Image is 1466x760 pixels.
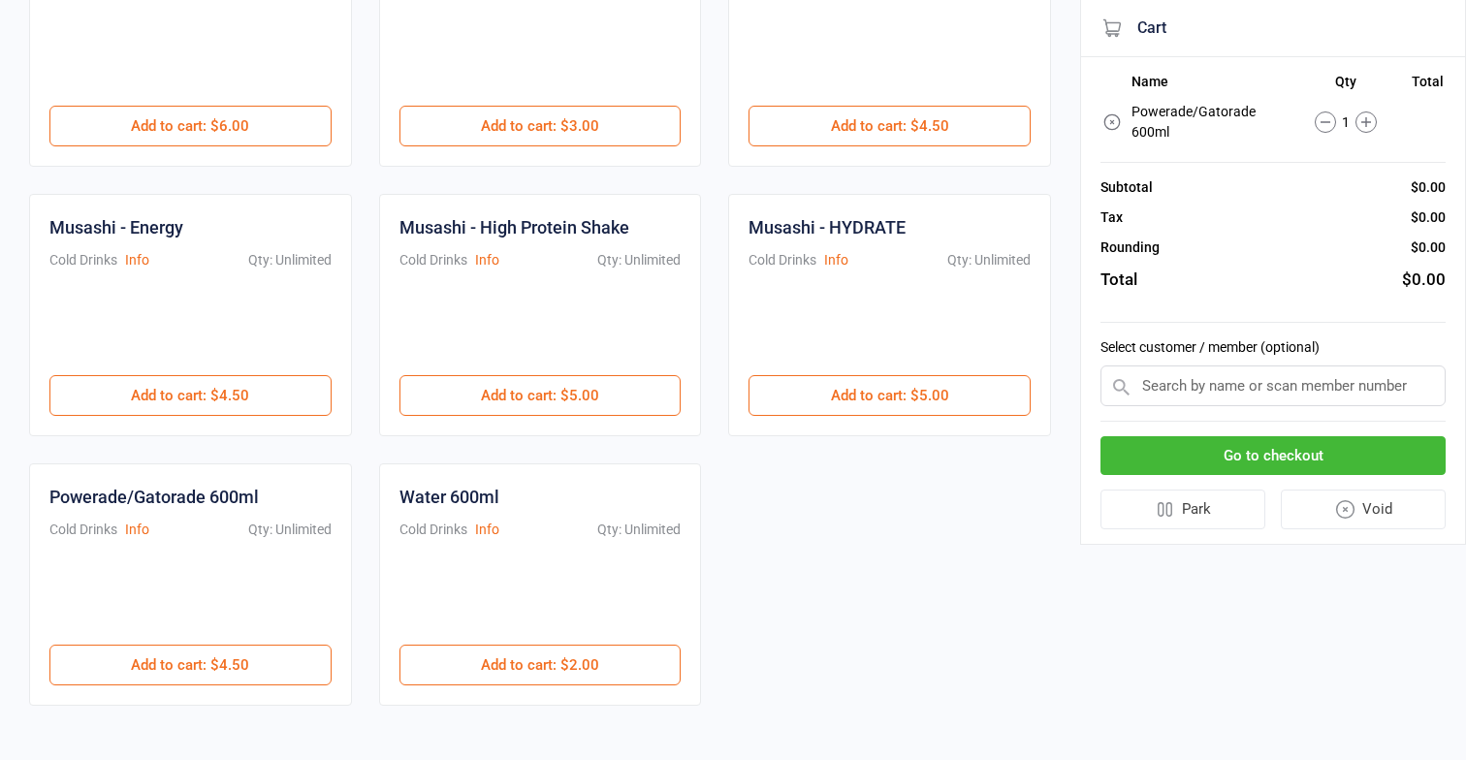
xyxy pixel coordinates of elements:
[1131,99,1293,145] td: Powerade/Gatorade 600ml
[1100,268,1137,293] div: Total
[1100,436,1446,476] button: Go to checkout
[824,250,848,270] button: Info
[1411,207,1446,228] div: $0.00
[49,484,259,510] div: Powerade/Gatorade 600ml
[1295,74,1398,97] th: Qty
[1100,365,1446,406] input: Search by name or scan member number
[49,375,332,416] button: Add to cart: $4.50
[248,250,332,270] div: Qty: Unlimited
[248,520,332,540] div: Qty: Unlimited
[1100,490,1265,529] button: Park
[49,214,183,240] div: Musashi - Energy
[49,645,332,685] button: Add to cart: $4.50
[399,250,467,270] div: Cold Drinks
[1100,237,1160,258] div: Rounding
[1411,177,1446,198] div: $0.00
[1100,337,1446,358] label: Select customer / member (optional)
[125,250,149,270] button: Info
[399,375,682,416] button: Add to cart: $5.00
[125,520,149,540] button: Info
[399,520,467,540] div: Cold Drinks
[749,250,816,270] div: Cold Drinks
[1402,268,1446,293] div: $0.00
[1411,237,1446,258] div: $0.00
[475,520,499,540] button: Info
[597,520,681,540] div: Qty: Unlimited
[749,106,1031,146] button: Add to cart: $4.50
[399,484,499,510] div: Water 600ml
[1131,74,1293,97] th: Name
[49,106,332,146] button: Add to cart: $6.00
[1100,177,1153,198] div: Subtotal
[1399,74,1444,97] th: Total
[1281,490,1447,529] button: Void
[597,250,681,270] div: Qty: Unlimited
[947,250,1031,270] div: Qty: Unlimited
[1295,111,1398,133] div: 1
[49,520,117,540] div: Cold Drinks
[399,106,682,146] button: Add to cart: $3.00
[399,214,629,240] div: Musashi - High Protein Shake
[749,375,1031,416] button: Add to cart: $5.00
[399,645,682,685] button: Add to cart: $2.00
[475,250,499,270] button: Info
[49,250,117,270] div: Cold Drinks
[749,214,906,240] div: Musashi - HYDRATE
[1100,207,1123,228] div: Tax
